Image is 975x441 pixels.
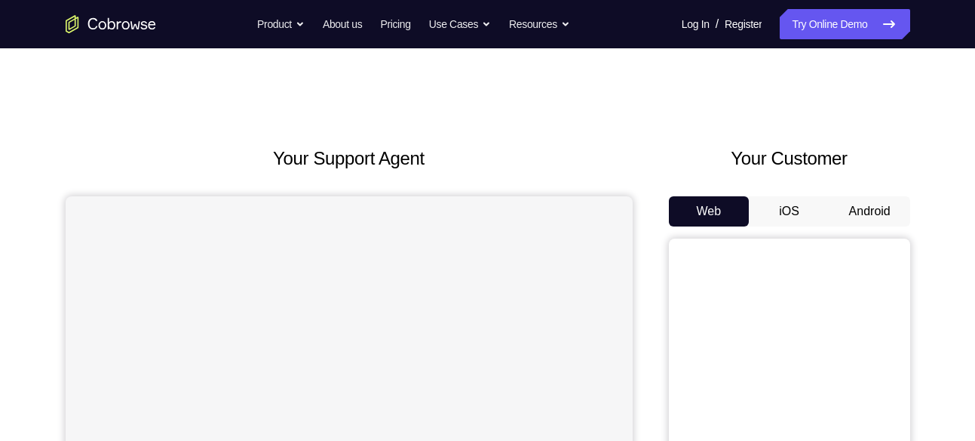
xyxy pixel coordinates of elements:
[725,9,762,39] a: Register
[669,196,750,227] button: Web
[749,196,829,227] button: iOS
[509,9,570,39] button: Resources
[780,9,909,39] a: Try Online Demo
[716,15,719,33] span: /
[429,9,491,39] button: Use Cases
[669,145,910,172] h2: Your Customer
[829,196,910,227] button: Android
[682,9,710,39] a: Log In
[257,9,305,39] button: Product
[66,15,156,33] a: Go to the home page
[66,145,633,172] h2: Your Support Agent
[323,9,362,39] a: About us
[380,9,410,39] a: Pricing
